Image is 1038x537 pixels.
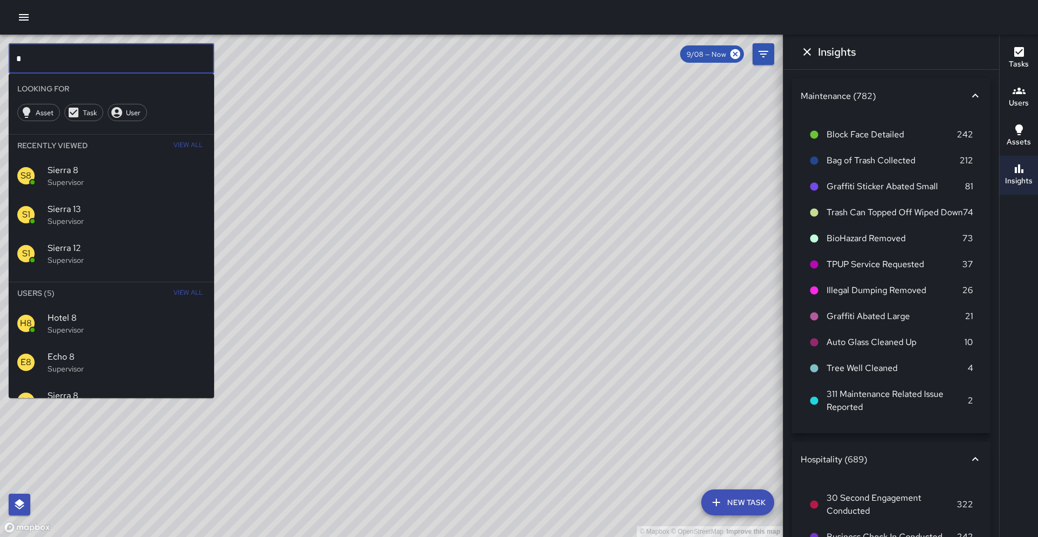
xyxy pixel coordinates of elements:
[21,395,31,408] p: S8
[962,258,973,271] p: 37
[48,311,205,324] span: Hotel 8
[1000,156,1038,195] button: Insights
[680,45,744,63] div: 9/08 — Now
[174,284,203,302] span: View All
[801,90,969,102] div: Maintenance (782)
[48,363,205,374] p: Supervisor
[9,304,214,343] div: H8Hotel 8Supervisor
[9,343,214,382] div: E8Echo 8Supervisor
[48,164,205,177] span: Sierra 8
[962,284,973,297] p: 26
[20,317,32,330] p: H8
[48,324,205,335] p: Supervisor
[22,247,30,260] p: S1
[9,195,214,234] div: S1Sierra 13Supervisor
[960,154,973,167] p: 212
[30,108,59,117] span: Asset
[964,336,973,349] p: 10
[965,180,973,193] p: 81
[48,177,205,188] p: Supervisor
[796,41,818,63] button: Dismiss
[9,156,214,195] div: S8Sierra 8Supervisor
[827,336,964,349] span: Auto Glass Cleaned Up
[962,232,973,245] p: 73
[827,206,963,219] span: Trash Can Topped Off Wiped Down
[827,284,962,297] span: Illegal Dumping Removed
[818,43,856,61] h6: Insights
[968,394,973,407] p: 2
[827,310,965,323] span: Graffiti Abated Large
[827,362,968,375] span: Tree Well Cleaned
[9,234,214,273] div: S1Sierra 12Supervisor
[64,104,103,121] div: Task
[48,255,205,266] p: Supervisor
[48,242,205,255] span: Sierra 12
[1007,136,1031,148] h6: Assets
[801,454,969,465] div: Hospitality (689)
[827,388,968,414] span: 311 Maintenance Related Issue Reported
[1005,175,1033,187] h6: Insights
[792,78,990,113] div: Maintenance (782)
[77,108,103,117] span: Task
[120,108,147,117] span: User
[1000,39,1038,78] button: Tasks
[753,43,774,65] button: Filters
[827,258,962,271] span: TPUP Service Requested
[21,169,31,182] p: S8
[1009,97,1029,109] h6: Users
[957,128,973,141] p: 242
[701,489,774,515] button: New Task
[9,135,214,156] li: Recently Viewed
[9,282,214,304] li: Users (5)
[174,137,203,154] span: View All
[171,282,205,304] button: View All
[21,356,31,369] p: E8
[792,442,990,476] div: Hospitality (689)
[9,78,214,100] li: Looking For
[827,232,962,245] span: BioHazard Removed
[9,382,214,421] div: S8Sierra 8Supervisor
[48,350,205,363] span: Echo 8
[171,135,205,156] button: View All
[17,104,60,121] div: Asset
[957,498,973,511] p: 322
[680,50,733,59] span: 9/08 — Now
[108,104,147,121] div: User
[1000,117,1038,156] button: Assets
[963,206,973,219] p: 74
[827,128,957,141] span: Block Face Detailed
[827,154,960,167] span: Bag of Trash Collected
[827,180,965,193] span: Graffiti Sticker Abated Small
[1009,58,1029,70] h6: Tasks
[1000,78,1038,117] button: Users
[827,492,957,518] span: 30 Second Engagement Conducted
[968,362,973,375] p: 4
[22,208,30,221] p: S1
[965,310,973,323] p: 21
[48,389,205,402] span: Sierra 8
[48,216,205,227] p: Supervisor
[48,203,205,216] span: Sierra 13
